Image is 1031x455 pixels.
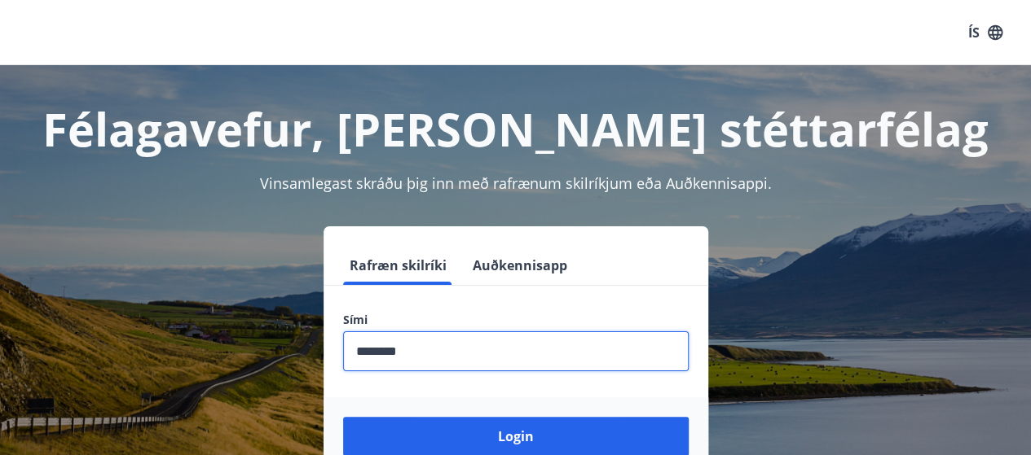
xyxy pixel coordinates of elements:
h1: Félagavefur, [PERSON_NAME] stéttarfélag [20,98,1011,160]
span: Vinsamlegast skráðu þig inn með rafrænum skilríkjum eða Auðkennisappi. [260,173,772,193]
button: Auðkennisapp [466,246,574,285]
button: Rafræn skilríki [343,246,453,285]
label: Sími [343,312,689,328]
button: ÍS [959,18,1011,47]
